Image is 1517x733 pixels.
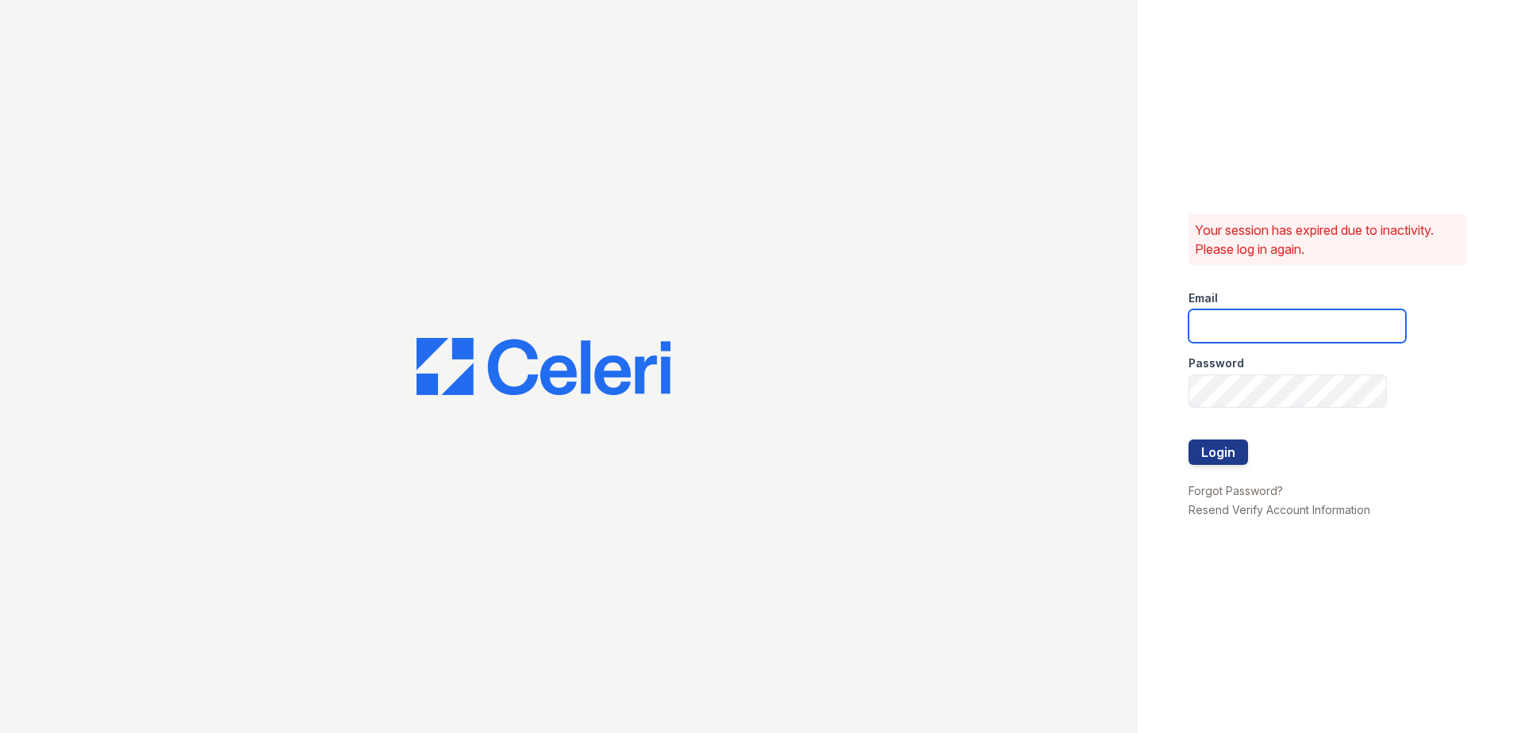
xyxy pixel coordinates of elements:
a: Forgot Password? [1189,484,1283,497]
button: Login [1189,439,1248,465]
a: Resend Verify Account Information [1189,503,1370,516]
label: Email [1189,290,1218,306]
label: Password [1189,355,1244,371]
img: CE_Logo_Blue-a8612792a0a2168367f1c8372b55b34899dd931a85d93a1a3d3e32e68fde9ad4.png [417,338,670,395]
p: Your session has expired due to inactivity. Please log in again. [1195,221,1460,259]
